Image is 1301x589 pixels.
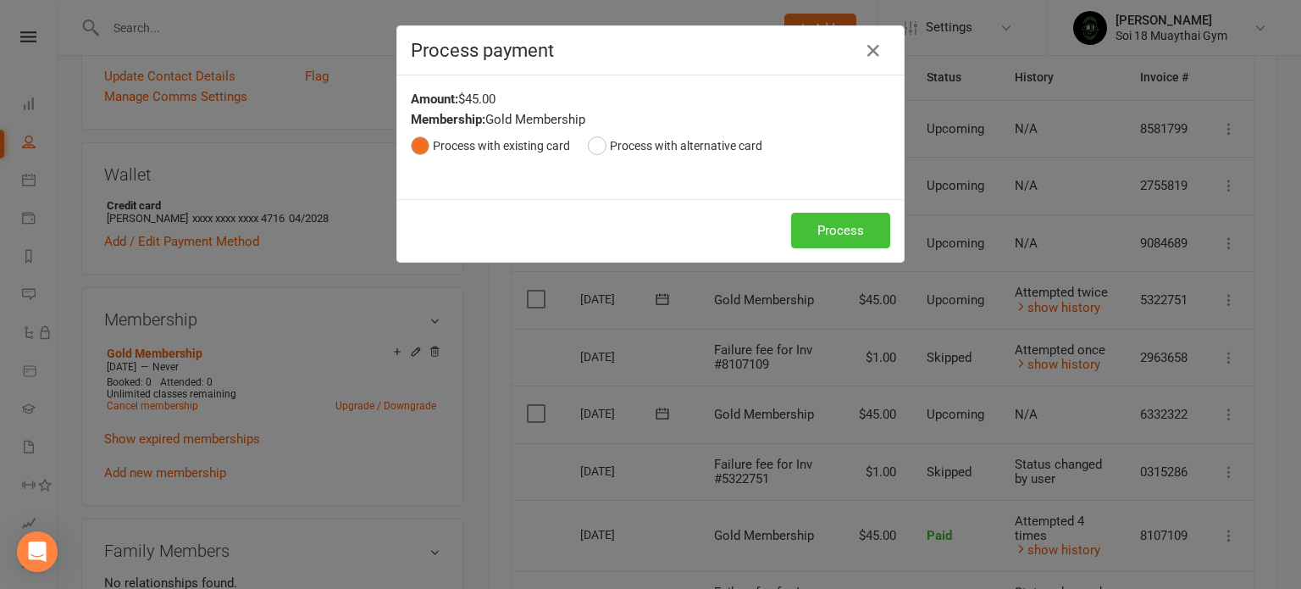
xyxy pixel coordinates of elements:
[411,109,890,130] div: Gold Membership
[411,89,890,109] div: $45.00
[588,130,762,162] button: Process with alternative card
[791,213,890,248] button: Process
[411,92,458,107] strong: Amount:
[411,130,570,162] button: Process with existing card
[17,531,58,572] div: Open Intercom Messenger
[411,40,890,61] h4: Process payment
[411,112,485,127] strong: Membership:
[860,37,887,64] button: Close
